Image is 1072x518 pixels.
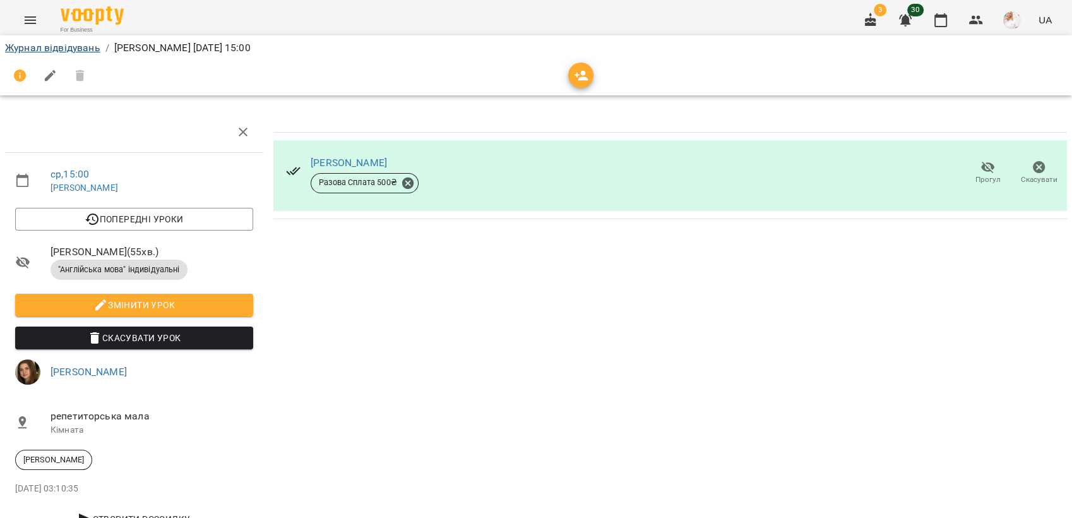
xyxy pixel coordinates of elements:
[16,454,92,466] span: [PERSON_NAME]
[51,264,188,275] span: "Англійська мова" індивідуальні
[311,173,419,193] div: Разова Сплата 500₴
[874,4,886,16] span: 3
[51,168,89,180] a: ср , 15:00
[975,174,1001,185] span: Прогул
[51,409,253,424] span: репетиторська мала
[15,483,253,495] p: [DATE] 03:10:35
[1033,8,1057,32] button: UA
[114,40,251,56] p: [PERSON_NAME] [DATE] 15:00
[25,330,243,346] span: Скасувати Урок
[15,359,40,385] img: 937ad949b6663f62e60c09e81e8c8f1d.jpg
[51,424,253,437] p: Кімната
[907,4,924,16] span: 30
[25,298,243,313] span: Змінити урок
[105,40,109,56] li: /
[15,327,253,349] button: Скасувати Урок
[15,450,92,470] div: [PERSON_NAME]
[61,26,124,34] span: For Business
[61,6,124,25] img: Voopty Logo
[1021,174,1057,185] span: Скасувати
[311,177,405,188] span: Разова Сплата 500 ₴
[51,244,253,260] span: [PERSON_NAME] ( 55 хв. )
[15,294,253,316] button: Змінити урок
[311,157,387,169] a: [PERSON_NAME]
[5,40,1067,56] nav: breadcrumb
[962,155,1013,191] button: Прогул
[1013,155,1064,191] button: Скасувати
[5,42,100,54] a: Журнал відвідувань
[51,366,127,378] a: [PERSON_NAME]
[1003,11,1021,29] img: eae1df90f94753cb7588c731c894874c.jpg
[51,183,118,193] a: [PERSON_NAME]
[15,5,45,35] button: Menu
[15,208,253,231] button: Попередні уроки
[1039,13,1052,27] span: UA
[25,212,243,227] span: Попередні уроки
